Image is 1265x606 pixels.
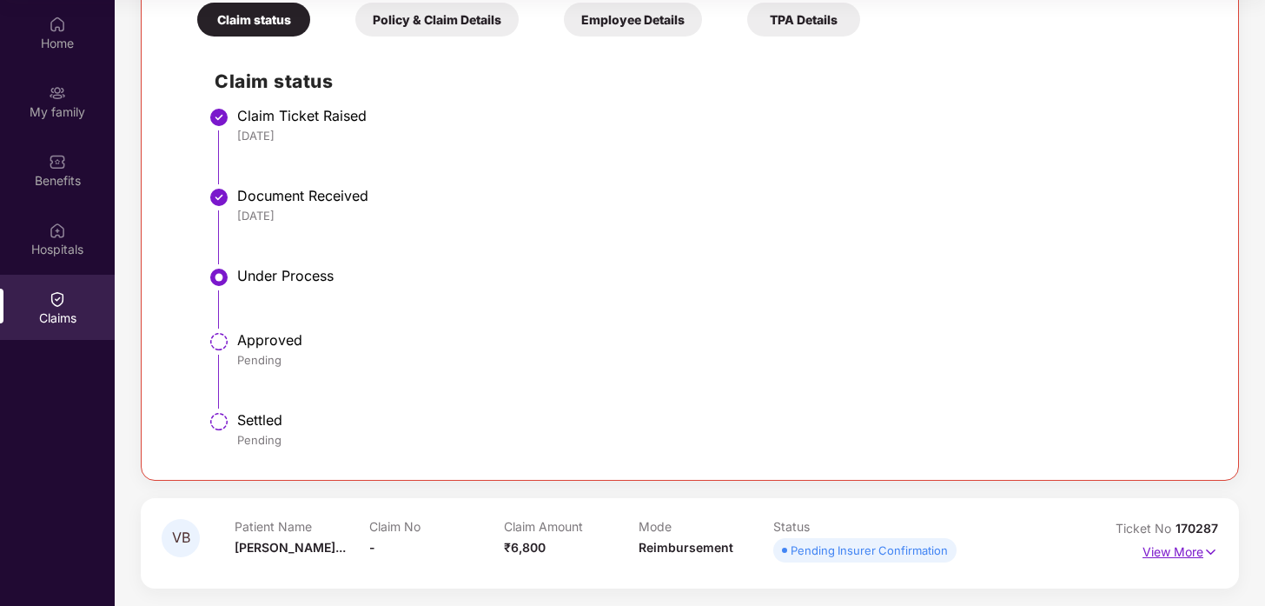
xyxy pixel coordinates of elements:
[504,519,639,534] p: Claim Amount
[1116,521,1176,536] span: Ticket No
[1176,521,1218,536] span: 170287
[773,519,908,534] p: Status
[1142,538,1218,562] p: View More
[49,153,66,170] img: svg+xml;base64,PHN2ZyBpZD0iQmVuZWZpdHMiIHhtbG5zPSJodHRwOi8vd3d3LnczLm9yZy8yMDAwL3N2ZyIgd2lkdGg9Ij...
[369,540,375,555] span: -
[791,542,948,559] div: Pending Insurer Confirmation
[49,222,66,239] img: svg+xml;base64,PHN2ZyBpZD0iSG9zcGl0YWxzIiB4bWxucz0iaHR0cDovL3d3dy53My5vcmcvMjAwMC9zdmciIHdpZHRoPS...
[172,530,190,545] span: VB
[237,352,1200,368] div: Pending
[237,187,1200,204] div: Document Received
[747,3,860,37] div: TPA Details
[237,411,1200,429] div: Settled
[235,540,346,555] span: [PERSON_NAME]...
[209,187,229,208] img: svg+xml;base64,PHN2ZyBpZD0iU3RlcC1Eb25lLTMyeDMyIiB4bWxucz0iaHR0cDovL3d3dy53My5vcmcvMjAwMC9zdmciIH...
[237,128,1200,143] div: [DATE]
[639,519,773,534] p: Mode
[504,540,546,555] span: ₹6,800
[564,3,702,37] div: Employee Details
[369,519,504,534] p: Claim No
[209,107,229,128] img: svg+xml;base64,PHN2ZyBpZD0iU3RlcC1Eb25lLTMyeDMyIiB4bWxucz0iaHR0cDovL3d3dy53My5vcmcvMjAwMC9zdmciIH...
[237,331,1200,349] div: Approved
[209,267,229,288] img: svg+xml;base64,PHN2ZyBpZD0iU3RlcC1BY3RpdmUtMzJ4MzIiIHhtbG5zPSJodHRwOi8vd3d3LnczLm9yZy8yMDAwL3N2Zy...
[197,3,310,37] div: Claim status
[49,84,66,102] img: svg+xml;base64,PHN2ZyB3aWR0aD0iMjAiIGhlaWdodD0iMjAiIHZpZXdCb3g9IjAgMCAyMCAyMCIgZmlsbD0ibm9uZSIgeG...
[1203,543,1218,562] img: svg+xml;base64,PHN2ZyB4bWxucz0iaHR0cDovL3d3dy53My5vcmcvMjAwMC9zdmciIHdpZHRoPSIxNyIgaGVpZ2h0PSIxNy...
[237,107,1200,124] div: Claim Ticket Raised
[235,519,369,534] p: Patient Name
[355,3,519,37] div: Policy & Claim Details
[237,208,1200,223] div: [DATE]
[209,411,229,432] img: svg+xml;base64,PHN2ZyBpZD0iU3RlcC1QZW5kaW5nLTMyeDMyIiB4bWxucz0iaHR0cDovL3d3dy53My5vcmcvMjAwMC9zdm...
[215,67,1200,96] h2: Claim status
[49,16,66,33] img: svg+xml;base64,PHN2ZyBpZD0iSG9tZSIgeG1sbnM9Imh0dHA6Ly93d3cudzMub3JnLzIwMDAvc3ZnIiB3aWR0aD0iMjAiIG...
[49,290,66,308] img: svg+xml;base64,PHN2ZyBpZD0iQ2xhaW0iIHhtbG5zPSJodHRwOi8vd3d3LnczLm9yZy8yMDAwL3N2ZyIgd2lkdGg9IjIwIi...
[237,267,1200,284] div: Under Process
[237,432,1200,448] div: Pending
[209,331,229,352] img: svg+xml;base64,PHN2ZyBpZD0iU3RlcC1QZW5kaW5nLTMyeDMyIiB4bWxucz0iaHR0cDovL3d3dy53My5vcmcvMjAwMC9zdm...
[639,540,733,555] span: Reimbursement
